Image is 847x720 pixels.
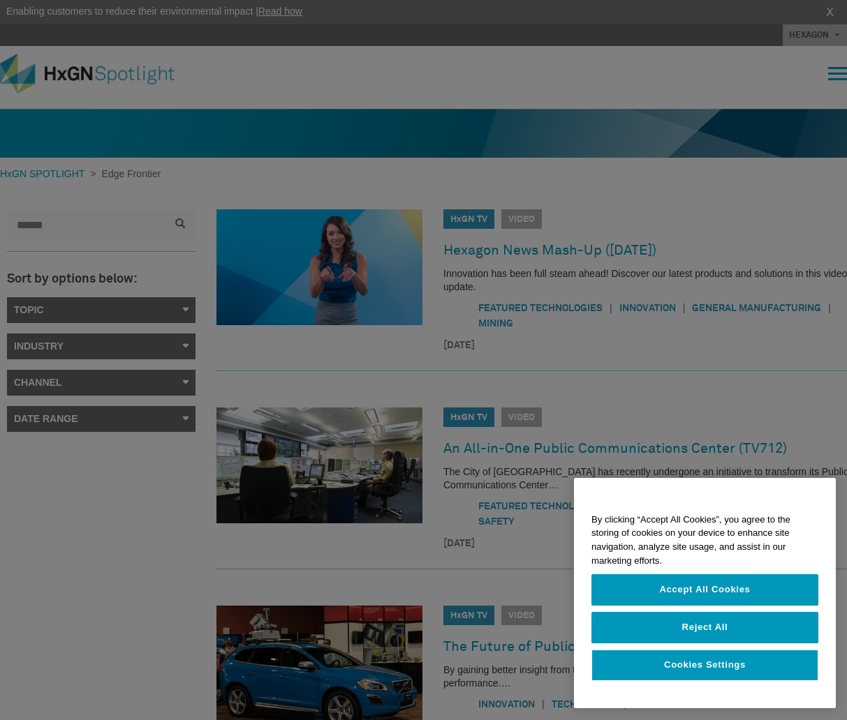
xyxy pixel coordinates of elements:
button: Cookies Settings [591,650,818,681]
div: Cookie banner [574,478,836,709]
button: Reject All [591,613,818,643]
div: By clicking “Accept All Cookies”, you agree to the storing of cookies on your device to enhance s... [574,506,836,575]
div: Privacy [574,478,836,709]
button: Accept All Cookies [591,575,818,606]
